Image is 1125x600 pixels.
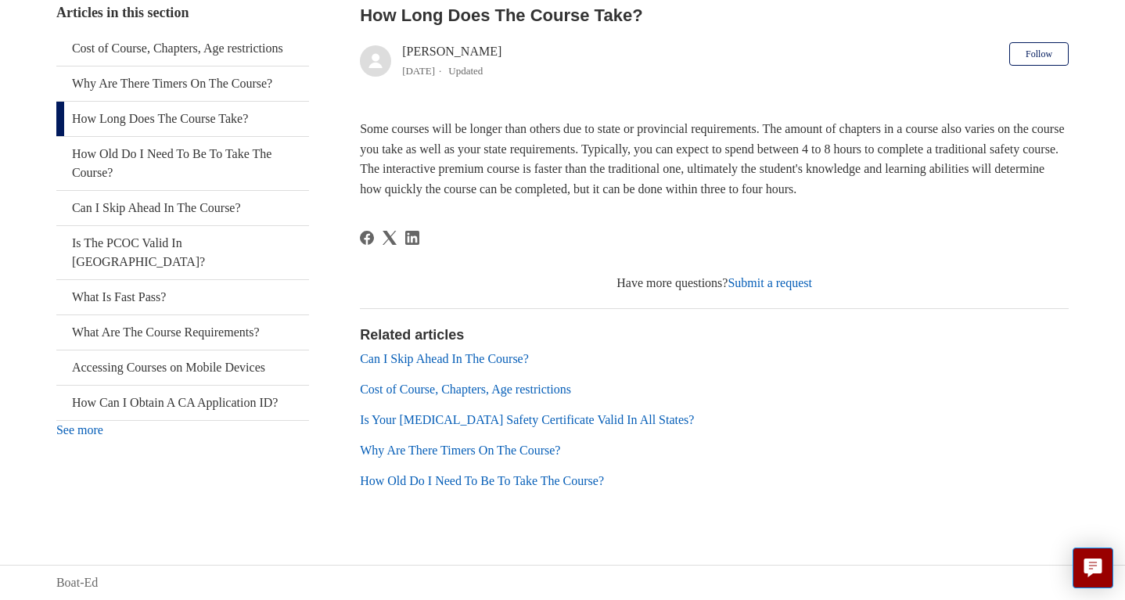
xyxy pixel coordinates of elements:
[360,274,1069,293] div: Have more questions?
[360,413,694,426] a: Is Your [MEDICAL_DATA] Safety Certificate Valid In All States?
[360,119,1069,199] p: Some courses will be longer than others due to state or provincial requirements. The amount of ch...
[402,65,435,77] time: 03/21/2024, 11:28
[360,352,529,365] a: Can I Skip Ahead In The Course?
[56,66,310,101] a: Why Are There Timers On The Course?
[1009,42,1069,66] button: Follow Article
[56,226,310,279] a: Is The PCOC Valid In [GEOGRAPHIC_DATA]?
[383,231,397,245] a: X Corp
[56,31,310,66] a: Cost of Course, Chapters, Age restrictions
[360,444,560,457] a: Why Are There Timers On The Course?
[1073,548,1113,588] button: Live chat
[56,137,310,190] a: How Old Do I Need To Be To Take The Course?
[405,231,419,245] a: LinkedIn
[56,280,310,314] a: What Is Fast Pass?
[56,5,189,20] span: Articles in this section
[448,65,483,77] li: Updated
[360,474,604,487] a: How Old Do I Need To Be To Take The Course?
[360,231,374,245] a: Facebook
[360,383,571,396] a: Cost of Course, Chapters, Age restrictions
[360,231,374,245] svg: Share this page on Facebook
[56,573,98,592] a: Boat-Ed
[383,231,397,245] svg: Share this page on X Corp
[402,42,501,80] div: [PERSON_NAME]
[56,386,310,420] a: How Can I Obtain A CA Application ID?
[56,191,310,225] a: Can I Skip Ahead In The Course?
[360,325,1069,346] h2: Related articles
[56,350,310,385] a: Accessing Courses on Mobile Devices
[56,423,103,437] a: See more
[56,102,310,136] a: How Long Does The Course Take?
[56,315,310,350] a: What Are The Course Requirements?
[728,276,812,289] a: Submit a request
[405,231,419,245] svg: Share this page on LinkedIn
[360,2,1069,28] h2: How Long Does The Course Take?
